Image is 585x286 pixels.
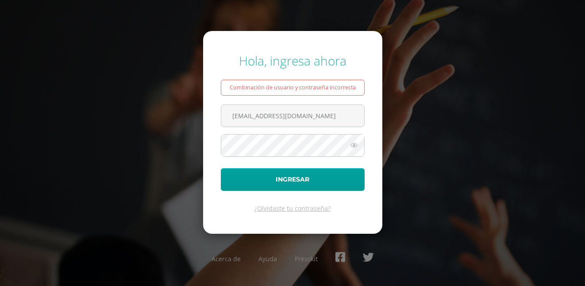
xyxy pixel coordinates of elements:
a: Ayuda [258,255,277,263]
div: Hola, ingresa ahora [221,52,365,69]
a: Acerca de [212,255,241,263]
button: Ingresar [221,168,365,191]
a: ¿Olvidaste tu contraseña? [254,204,331,213]
input: Correo electrónico o usuario [221,105,364,127]
div: Combinación de usuario y contraseña incorrecta [221,80,365,96]
a: Presskit [295,255,318,263]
